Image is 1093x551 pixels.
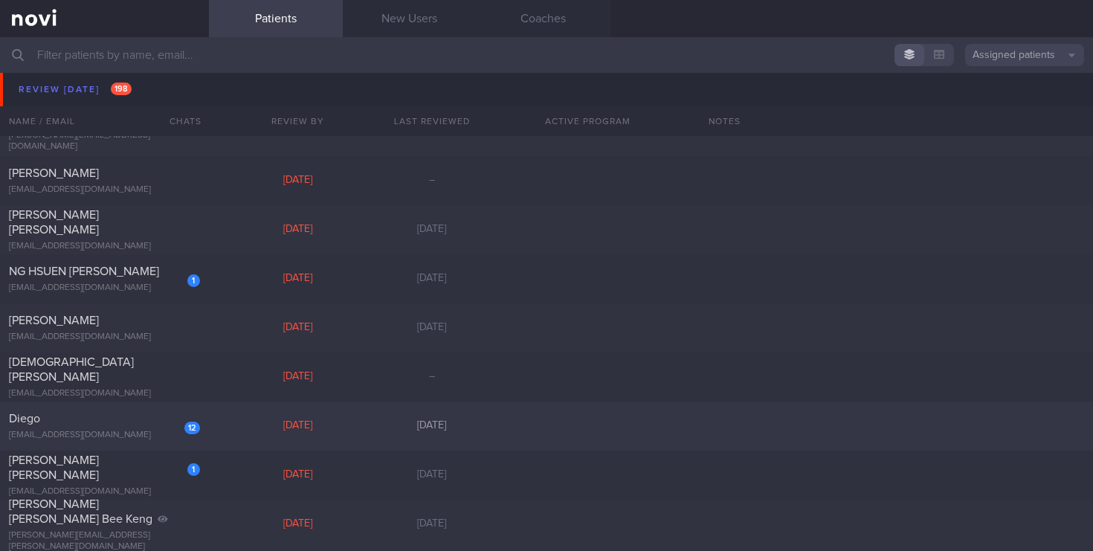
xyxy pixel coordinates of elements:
[9,315,99,326] span: [PERSON_NAME]
[9,332,200,343] div: [EMAIL_ADDRESS][DOMAIN_NAME]
[9,167,99,179] span: [PERSON_NAME]
[9,498,152,525] span: [PERSON_NAME] [PERSON_NAME] Bee Keng
[9,265,159,277] span: NG HSUEN [PERSON_NAME]
[9,241,200,252] div: [EMAIL_ADDRESS][DOMAIN_NAME]
[9,209,99,236] span: [PERSON_NAME] [PERSON_NAME]
[9,130,200,152] div: [PERSON_NAME][EMAIL_ADDRESS][DOMAIN_NAME]
[9,113,99,125] span: [PERSON_NAME]
[9,81,200,103] div: [PERSON_NAME][EMAIL_ADDRESS][DOMAIN_NAME]
[965,44,1084,66] button: Assigned patients
[365,468,499,482] div: [DATE]
[231,76,365,89] div: [DATE]
[187,463,200,476] div: 1
[9,388,200,399] div: [EMAIL_ADDRESS][DOMAIN_NAME]
[365,125,499,138] div: [DATE]
[365,370,499,384] div: –
[187,274,200,287] div: 1
[231,518,365,531] div: [DATE]
[365,76,499,89] div: [DATE]
[9,486,200,497] div: [EMAIL_ADDRESS][DOMAIN_NAME]
[231,223,365,236] div: [DATE]
[9,356,134,383] span: [DEMOGRAPHIC_DATA][PERSON_NAME]
[231,468,365,482] div: [DATE]
[365,518,499,531] div: [DATE]
[231,272,365,286] div: [DATE]
[365,174,499,187] div: –
[9,283,200,294] div: [EMAIL_ADDRESS][DOMAIN_NAME]
[9,184,200,196] div: [EMAIL_ADDRESS][DOMAIN_NAME]
[9,413,40,425] span: Diego
[365,223,499,236] div: [DATE]
[9,64,99,76] span: [PERSON_NAME]
[231,125,365,138] div: [DATE]
[365,272,499,286] div: [DATE]
[231,174,365,187] div: [DATE]
[365,419,499,433] div: [DATE]
[231,321,365,335] div: [DATE]
[9,454,99,481] span: [PERSON_NAME] [PERSON_NAME]
[231,370,365,384] div: [DATE]
[231,419,365,433] div: [DATE]
[184,422,200,434] div: 12
[9,430,200,441] div: [EMAIL_ADDRESS][DOMAIN_NAME]
[365,321,499,335] div: [DATE]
